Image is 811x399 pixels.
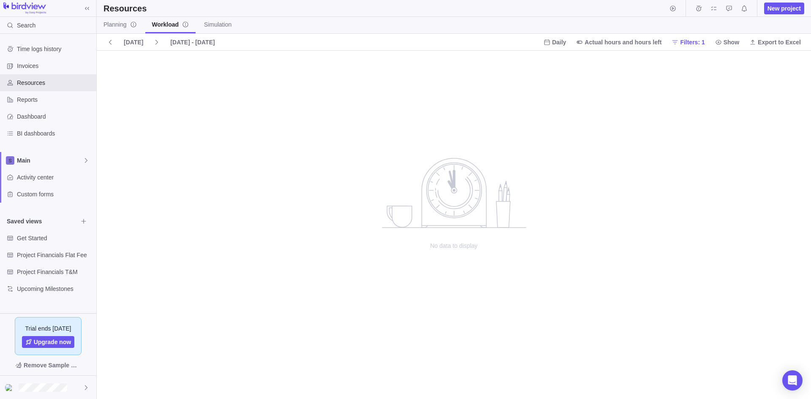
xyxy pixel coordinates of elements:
[573,36,665,48] span: Actual hours and hours left
[17,79,93,87] span: Resources
[552,38,566,46] span: Daily
[758,38,801,46] span: Export to Excel
[370,50,539,399] div: no data to show
[17,251,93,259] span: Project Financials Flat Fee
[585,38,661,46] span: Actual hours and hours left
[182,21,189,28] svg: info-description
[738,6,750,13] a: Notifications
[723,3,735,14] span: Approval requests
[170,38,215,46] span: [DATE] - [DATE]
[103,3,147,14] h2: Resources
[7,217,78,225] span: Saved views
[738,3,750,14] span: Notifications
[17,21,35,30] span: Search
[78,215,90,227] span: Browse views
[17,156,83,165] span: Main
[764,3,804,14] span: New project
[680,38,705,46] span: Filters: 1
[723,6,735,13] a: Approval requests
[724,38,739,46] span: Show
[204,20,231,29] span: Simulation
[130,21,137,28] svg: info-description
[370,242,539,250] span: No data to display
[708,3,720,14] span: My assignments
[24,360,81,370] span: Remove Sample Data
[7,358,90,372] span: Remove Sample Data
[17,62,93,70] span: Invoices
[103,20,137,29] span: Planning
[3,3,46,14] img: logo
[5,384,15,391] img: Show
[25,324,71,333] span: Trial ends [DATE]
[120,36,147,48] span: [DATE]
[17,268,93,276] span: Project Financials T&M
[22,336,75,348] a: Upgrade now
[17,173,93,182] span: Activity center
[124,38,143,46] span: [DATE]
[693,3,705,14] span: Time logs
[767,4,801,13] span: New project
[17,95,93,104] span: Reports
[782,370,803,391] div: Open Intercom Messenger
[712,36,743,48] span: Show
[34,338,71,346] span: Upgrade now
[667,3,679,14] span: Start timer
[17,129,93,138] span: BI dashboards
[17,285,93,293] span: Upcoming Milestones
[197,17,238,33] a: Simulation
[668,36,708,48] span: Filters: 1
[97,17,144,33] a: Planninginfo-description
[540,36,569,48] span: Daily
[746,36,804,48] span: Export to Excel
[708,6,720,13] a: My assignments
[152,20,189,29] span: Workload
[17,112,93,121] span: Dashboard
[5,383,15,393] div: Mads Lund Torslev
[693,6,705,13] a: Time logs
[167,36,218,48] span: [DATE] - [DATE]
[145,17,196,33] a: Workloadinfo-description
[17,190,93,198] span: Custom forms
[17,234,93,242] span: Get Started
[17,45,93,53] span: Time logs history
